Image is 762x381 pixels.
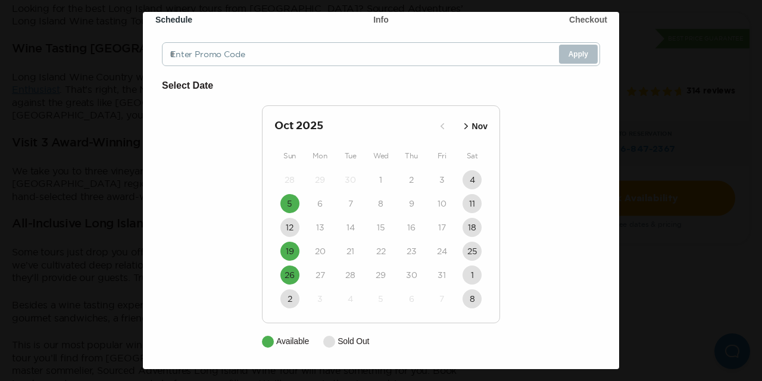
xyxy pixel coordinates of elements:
[378,198,383,210] time: 8
[432,194,451,213] button: 10
[280,242,299,261] button: 19
[463,266,482,285] button: 1
[280,218,299,237] button: 12
[311,266,330,285] button: 27
[371,242,391,261] button: 22
[341,289,360,308] button: 4
[315,245,326,257] time: 20
[432,266,451,285] button: 31
[346,245,354,257] time: 21
[317,293,323,305] time: 3
[316,221,324,233] time: 13
[335,149,366,163] div: Tue
[341,266,360,285] button: 28
[379,174,382,186] time: 1
[406,269,417,281] time: 30
[280,266,299,285] button: 26
[432,289,451,308] button: 7
[409,198,414,210] time: 9
[569,14,607,26] h6: Checkout
[439,293,444,305] time: 7
[341,170,360,189] button: 30
[341,218,360,237] button: 14
[402,218,421,237] button: 16
[371,194,391,213] button: 8
[432,218,451,237] button: 17
[345,174,356,186] time: 30
[402,194,421,213] button: 9
[288,293,292,305] time: 2
[371,218,391,237] button: 15
[280,289,299,308] button: 2
[471,269,474,281] time: 1
[402,242,421,261] button: 23
[371,289,391,308] button: 5
[438,269,446,281] time: 31
[438,221,446,233] time: 17
[287,198,292,210] time: 5
[432,170,451,189] button: 3
[468,221,476,233] time: 18
[311,170,330,189] button: 29
[402,289,421,308] button: 6
[463,242,482,261] button: 25
[396,149,427,163] div: Thu
[463,170,482,189] button: 4
[470,174,475,186] time: 4
[341,242,360,261] button: 21
[463,194,482,213] button: 11
[463,289,482,308] button: 8
[366,149,396,163] div: Wed
[274,149,305,163] div: Sun
[276,335,309,348] p: Available
[162,78,600,93] h6: Select Date
[371,266,391,285] button: 29
[407,221,416,233] time: 16
[457,117,491,136] button: Nov
[311,242,330,261] button: 20
[285,269,295,281] time: 26
[311,218,330,237] button: 13
[286,221,293,233] time: 12
[457,149,488,163] div: Sat
[470,293,475,305] time: 8
[407,245,417,257] time: 23
[427,149,457,163] div: Fri
[311,194,330,213] button: 6
[409,174,414,186] time: 2
[280,194,299,213] button: 5
[348,198,353,210] time: 7
[402,170,421,189] button: 2
[371,170,391,189] button: 1
[286,245,294,257] time: 19
[338,335,369,348] p: Sold Out
[274,118,433,135] h2: Oct 2025
[311,289,330,308] button: 3
[378,293,383,305] time: 5
[348,293,353,305] time: 4
[432,242,451,261] button: 24
[317,198,323,210] time: 6
[280,170,299,189] button: 28
[316,269,325,281] time: 27
[305,149,335,163] div: Mon
[376,245,386,257] time: 22
[285,174,295,186] time: 28
[315,174,325,186] time: 29
[409,293,414,305] time: 6
[155,14,192,26] h6: Schedule
[341,194,360,213] button: 7
[438,198,446,210] time: 10
[469,198,475,210] time: 11
[377,221,385,233] time: 15
[437,245,447,257] time: 24
[439,174,445,186] time: 3
[402,266,421,285] button: 30
[472,120,488,133] p: Nov
[373,14,389,26] h6: Info
[346,221,355,233] time: 14
[376,269,386,281] time: 29
[345,269,355,281] time: 28
[467,245,477,257] time: 25
[463,218,482,237] button: 18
